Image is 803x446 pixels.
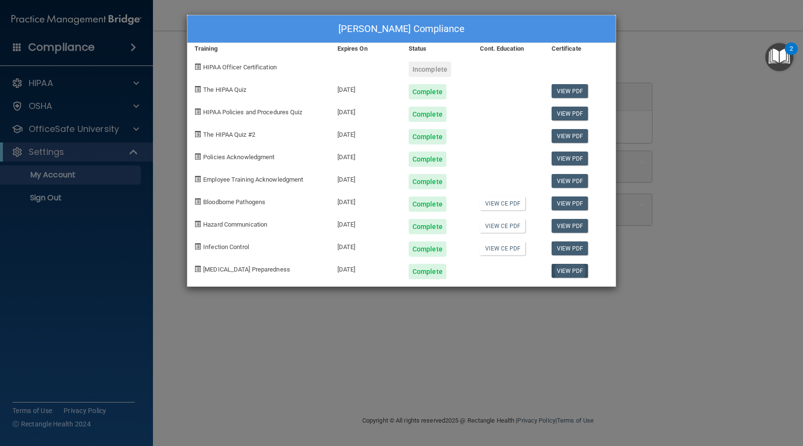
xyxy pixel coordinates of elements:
[203,109,302,116] span: HIPAA Policies and Procedures Quiz
[409,241,446,257] div: Complete
[330,212,401,234] div: [DATE]
[409,152,446,167] div: Complete
[409,196,446,212] div: Complete
[552,241,588,255] a: View PDF
[409,219,446,234] div: Complete
[330,144,401,167] div: [DATE]
[330,99,401,122] div: [DATE]
[552,152,588,165] a: View PDF
[409,174,446,189] div: Complete
[409,107,446,122] div: Complete
[330,257,401,279] div: [DATE]
[401,43,473,54] div: Status
[552,84,588,98] a: View PDF
[187,15,616,43] div: [PERSON_NAME] Compliance
[330,77,401,99] div: [DATE]
[203,64,277,71] span: HIPAA Officer Certification
[544,43,616,54] div: Certificate
[330,167,401,189] div: [DATE]
[473,43,544,54] div: Cont. Education
[187,43,330,54] div: Training
[203,176,303,183] span: Employee Training Acknowledgment
[203,153,274,161] span: Policies Acknowledgment
[409,129,446,144] div: Complete
[552,264,588,278] a: View PDF
[203,131,255,138] span: The HIPAA Quiz #2
[330,122,401,144] div: [DATE]
[330,189,401,212] div: [DATE]
[330,43,401,54] div: Expires On
[552,107,588,120] a: View PDF
[203,198,265,206] span: Bloodborne Pathogens
[480,219,525,233] a: View CE PDF
[638,378,792,416] iframe: Drift Widget Chat Controller
[790,49,793,61] div: 2
[203,221,267,228] span: Hazard Communication
[330,234,401,257] div: [DATE]
[409,84,446,99] div: Complete
[552,196,588,210] a: View PDF
[480,241,525,255] a: View CE PDF
[203,86,246,93] span: The HIPAA Quiz
[203,266,290,273] span: [MEDICAL_DATA] Preparedness
[552,219,588,233] a: View PDF
[409,264,446,279] div: Complete
[480,196,525,210] a: View CE PDF
[409,62,451,77] div: Incomplete
[203,243,249,250] span: Infection Control
[765,43,793,71] button: Open Resource Center, 2 new notifications
[552,129,588,143] a: View PDF
[552,174,588,188] a: View PDF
